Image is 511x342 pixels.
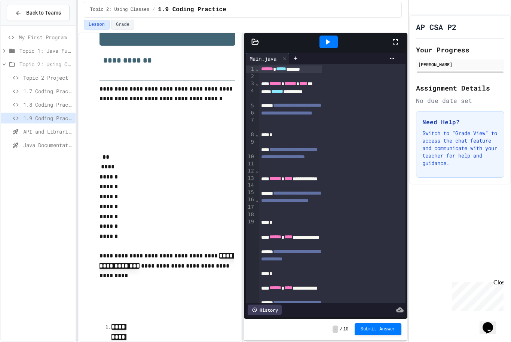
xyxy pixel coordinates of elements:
[340,327,342,333] span: /
[19,34,73,42] span: My First Program
[480,312,504,335] iframe: chat widget
[246,80,255,88] div: 3
[246,211,255,219] div: 18
[246,168,255,175] div: 12
[246,53,290,64] div: Main.java
[246,204,255,211] div: 17
[158,6,226,15] span: 1.9 Coding Practice
[23,101,73,109] span: 1.8 Coding Practice
[343,327,348,333] span: 10
[246,103,255,110] div: 5
[422,118,498,127] h3: Need Help?
[255,132,259,138] span: Fold line
[255,197,259,203] span: Fold line
[7,5,70,21] button: Back to Teams
[246,196,255,204] div: 16
[246,55,280,63] div: Main.java
[248,305,282,315] div: History
[246,153,255,161] div: 10
[246,189,255,196] div: 15
[333,326,338,333] span: -
[246,182,255,189] div: 14
[246,66,255,73] div: 1
[23,114,73,122] span: 1.9 Coding Practice
[246,73,255,80] div: 2
[449,280,504,311] iframe: chat widget
[246,161,255,168] div: 11
[246,110,255,117] div: 6
[19,47,73,55] span: Topic 1: Java Fundamentals
[246,88,255,102] div: 4
[422,130,498,167] p: Switch to "Grade View" to access the chat feature and communicate with your teacher for help and ...
[26,9,61,17] span: Back to Teams
[255,81,259,87] span: Fold line
[23,128,73,136] span: API and Libraries - Topic 1.7
[416,83,504,94] h2: Assignment Details
[246,139,255,153] div: 9
[23,141,73,149] span: Java Documentation with Comments - Topic 1.8
[90,7,149,13] span: Topic 2: Using Classes
[361,327,396,333] span: Submit Answer
[246,175,255,183] div: 13
[255,66,259,72] span: Fold line
[23,88,73,95] span: 1.7 Coding Practice
[84,20,110,30] button: Lesson
[255,168,259,174] span: Fold line
[246,117,255,131] div: 7
[3,3,52,48] div: Chat with us now!Close
[246,219,255,226] div: 19
[23,74,73,82] span: Topic 2 Project
[111,20,134,30] button: Grade
[418,61,502,68] div: [PERSON_NAME]
[246,131,255,139] div: 8
[416,22,456,33] h1: AP CSA P2
[152,7,155,13] span: /
[416,97,504,106] div: No due date set
[19,61,73,68] span: Topic 2: Using Classes
[416,45,504,55] h2: Your Progress
[355,324,402,336] button: Submit Answer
